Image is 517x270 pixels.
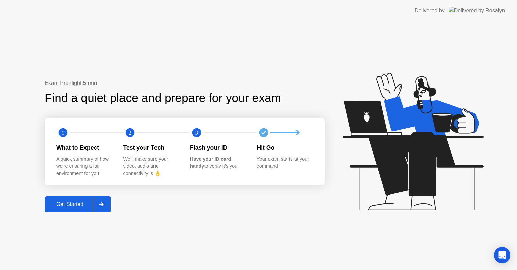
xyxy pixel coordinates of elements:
div: Find a quiet place and prepare for your exam [45,89,282,107]
div: Open Intercom Messenger [494,247,510,263]
div: to verify it’s you [190,156,246,170]
text: 1 [62,130,64,136]
div: Your exam starts at your command [257,156,313,170]
button: Get Started [45,196,111,212]
div: What to Expect [56,143,112,152]
b: Have your ID card handy [190,156,231,169]
div: A quick summary of how we’re ensuring a fair environment for you [56,156,112,177]
div: We’ll make sure your video, audio and connectivity is 👌 [123,156,179,177]
text: 2 [128,130,131,136]
img: Delivered by Rosalyn [449,7,505,14]
div: Delivered by [415,7,445,15]
text: 3 [195,130,198,136]
div: Hit Go [257,143,313,152]
div: Exam Pre-flight: [45,79,325,87]
b: 5 min [83,80,97,86]
div: Test your Tech [123,143,179,152]
div: Get Started [47,201,93,207]
div: Flash your ID [190,143,246,152]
